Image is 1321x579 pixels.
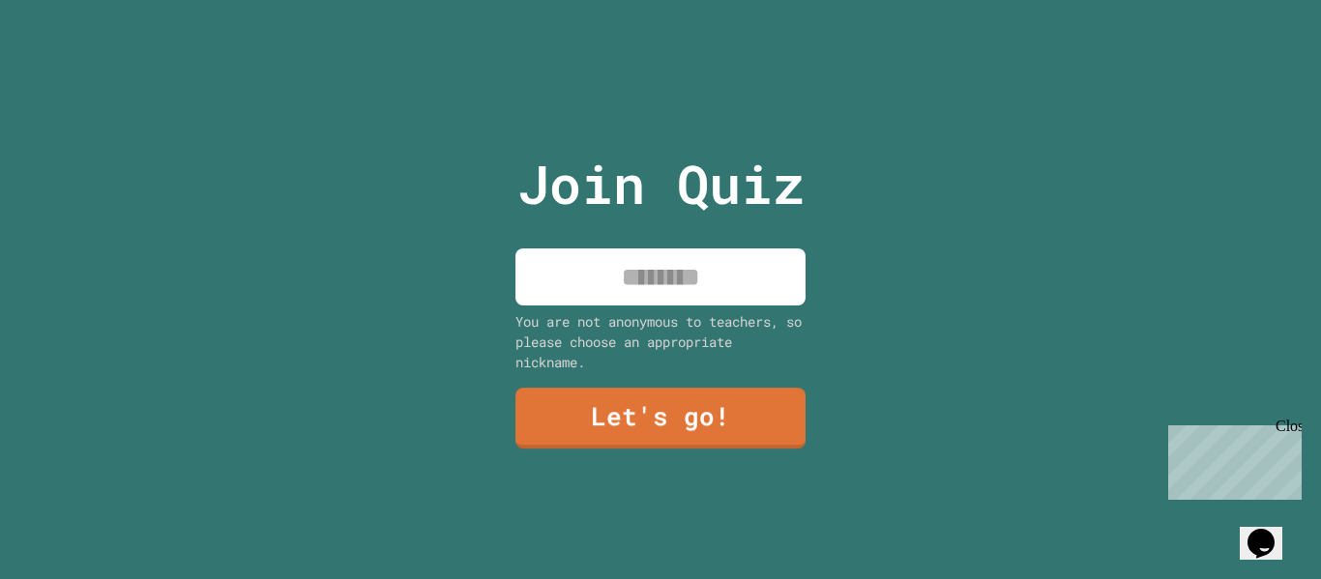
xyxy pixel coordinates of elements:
a: Let's go! [515,388,806,449]
iframe: chat widget [1240,502,1302,560]
div: You are not anonymous to teachers, so please choose an appropriate nickname. [515,311,806,372]
p: Join Quiz [517,144,805,224]
iframe: chat widget [1160,418,1302,500]
div: Chat with us now!Close [8,8,133,123]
